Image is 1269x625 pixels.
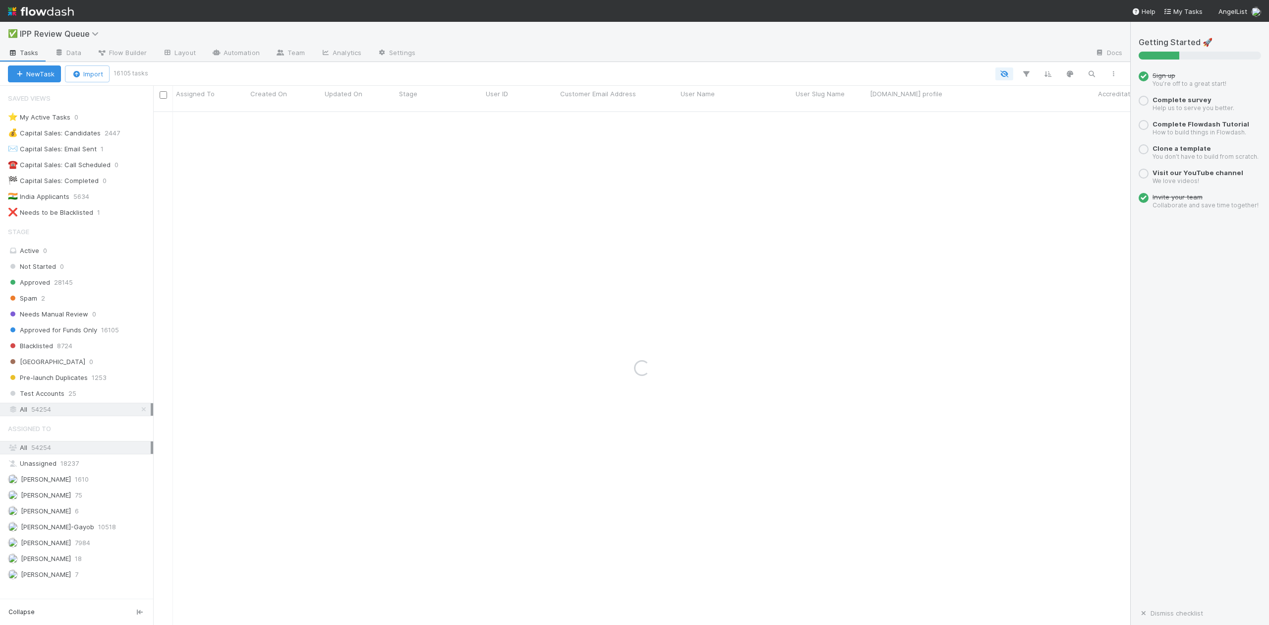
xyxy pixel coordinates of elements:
span: My Tasks [1163,7,1203,15]
span: 0 [103,175,116,187]
span: ☎️ [8,160,18,169]
small: 16105 tasks [114,69,148,78]
span: User Name [681,89,715,99]
span: Approved [8,276,50,289]
h5: Getting Started 🚀 [1139,38,1261,48]
span: 10518 [98,521,116,533]
span: Stage [8,222,29,242]
small: How to build things in Flowdash. [1153,128,1246,136]
img: avatar_cd4e5e5e-3003-49e5-bc76-fd776f359de9.png [8,538,18,548]
div: Capital Sales: Email Sent [8,143,97,155]
span: 18237 [60,457,79,470]
a: Complete survey [1153,96,1211,104]
a: Layout [155,46,204,62]
span: Saved Views [8,88,51,108]
span: [PERSON_NAME] [21,539,71,547]
span: 54254 [31,403,51,416]
div: My Active Tasks [8,111,70,124]
a: Automation [204,46,268,62]
span: 0 [92,308,96,320]
small: We love videos! [1153,177,1199,185]
img: logo-inverted-e16ddd16eac7371096b0.svg [8,3,74,20]
img: avatar_45aa71e2-cea6-4b00-9298-a0421aa61a2d.png [1251,7,1261,17]
button: NewTask [8,65,61,82]
a: Visit our YouTube channel [1153,169,1243,177]
a: Dismiss checklist [1139,609,1203,617]
span: [PERSON_NAME] [21,507,71,515]
span: Customer Email Address [560,89,636,99]
span: Sign up [1153,71,1175,79]
img: avatar_73a733c5-ce41-4a22-8c93-0dca612da21e.png [8,490,18,500]
span: 0 [43,247,47,254]
small: Help us to serve you better. [1153,104,1234,112]
div: Active [8,245,151,257]
span: 0 [74,111,88,124]
div: Unassigned [8,457,151,470]
a: Clone a template [1153,144,1211,152]
div: All [8,441,151,454]
span: AngelList [1218,7,1247,15]
img: avatar_0c8687a4-28be-40e9-aba5-f69283dcd0e7.png [8,569,18,579]
span: 6 [75,505,79,517]
span: 1253 [92,372,107,384]
span: 1 [101,143,114,155]
img: avatar_45aa71e2-cea6-4b00-9298-a0421aa61a2d.png [8,522,18,532]
span: Complete Flowdash Tutorial [1153,120,1249,128]
span: IPP Review Queue [20,29,104,39]
small: You don’t have to build from scratch. [1153,153,1259,160]
span: [GEOGRAPHIC_DATA] [8,356,85,368]
span: [DOMAIN_NAME] profile [870,89,942,99]
span: Not Started [8,260,56,273]
span: Flow Builder [97,48,147,58]
img: avatar_c6c9a18c-a1dc-4048-8eac-219674057138.png [8,554,18,563]
div: Help [1132,6,1155,16]
span: 2447 [105,127,130,139]
button: Import [65,65,110,82]
div: Capital Sales: Call Scheduled [8,159,111,171]
span: 1 [97,206,110,219]
div: Capital Sales: Candidates [8,127,101,139]
span: 7984 [75,537,90,549]
input: Toggle All Rows Selected [160,91,167,99]
span: 25 [68,387,76,400]
span: Accreditation Entity Type [1098,89,1176,99]
img: avatar_ac83cd3a-2de4-4e8f-87db-1b662000a96d.png [8,474,18,484]
span: 0 [89,356,93,368]
span: Collapse [8,608,35,617]
span: Approved for Funds Only [8,324,97,336]
a: Data [47,46,89,62]
span: Tasks [8,48,39,58]
span: Stage [399,89,417,99]
span: Needs Manual Review [8,308,88,320]
a: My Tasks [1163,6,1203,16]
span: [PERSON_NAME]-Gayob [21,523,94,531]
span: 54254 [31,443,51,451]
span: ❌ [8,208,18,216]
span: [PERSON_NAME] [21,475,71,483]
div: Needs to be Blacklisted [8,206,93,219]
span: 7 [75,568,78,581]
span: Created On [250,89,287,99]
span: 💰 [8,128,18,137]
small: You’re off to a great start! [1153,80,1226,87]
span: Blacklisted [8,340,53,352]
img: avatar_1a1d5361-16dd-4910-a949-020dcd9f55a3.png [8,506,18,516]
span: 5634 [73,190,99,203]
a: Docs [1087,46,1130,62]
span: ✉️ [8,144,18,153]
a: Settings [369,46,423,62]
a: Team [268,46,313,62]
span: 🏁 [8,176,18,185]
span: 8724 [57,340,72,352]
div: All [8,403,151,416]
span: Assigned To [176,89,215,99]
span: 2 [41,292,45,305]
span: 18 [75,553,82,565]
span: Invite your team [1153,193,1203,201]
span: [PERSON_NAME] [21,491,71,499]
span: [PERSON_NAME] [21,555,71,562]
span: Pre-launch Duplicates [8,372,88,384]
